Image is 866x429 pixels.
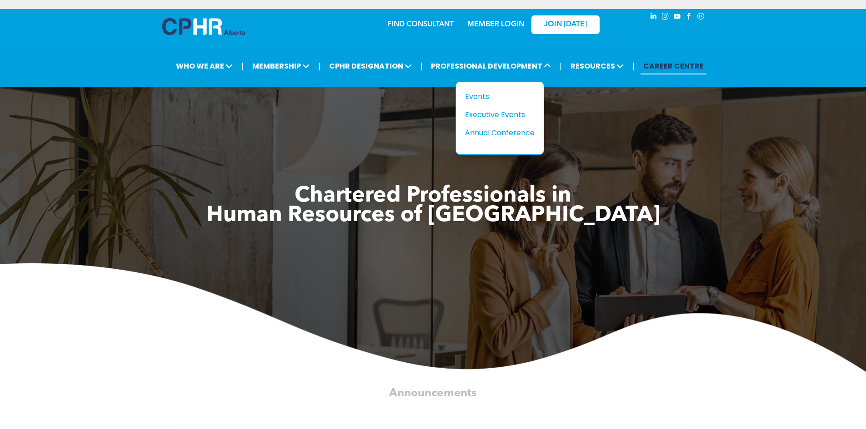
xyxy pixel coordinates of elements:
[326,58,415,74] span: CPHR DESIGNATION
[467,21,524,28] a: MEMBER LOGIN
[531,15,600,34] a: JOIN [DATE]
[420,57,423,75] li: |
[162,18,245,35] img: A blue and white logo for cp alberta
[295,185,571,207] span: Chartered Professionals in
[428,58,554,74] span: PROFESSIONAL DEVELOPMENT
[632,57,635,75] li: |
[661,11,671,24] a: instagram
[696,11,706,24] a: Social network
[318,57,320,75] li: |
[465,109,528,120] div: Executive Events
[465,109,535,120] a: Executive Events
[206,205,660,227] span: Human Resources of [GEOGRAPHIC_DATA]
[568,58,626,74] span: RESOURCES
[389,387,476,399] span: Announcements
[672,11,682,24] a: youtube
[684,11,694,24] a: facebook
[649,11,659,24] a: linkedin
[465,127,535,138] a: Annual Conference
[173,58,235,74] span: WHO WE ARE
[641,58,706,74] a: CAREER CENTRE
[465,127,528,138] div: Annual Conference
[544,20,587,29] span: JOIN [DATE]
[560,57,562,75] li: |
[241,57,244,75] li: |
[465,91,528,102] div: Events
[387,21,454,28] a: FIND CONSULTANT
[465,91,535,102] a: Events
[250,58,312,74] span: MEMBERSHIP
